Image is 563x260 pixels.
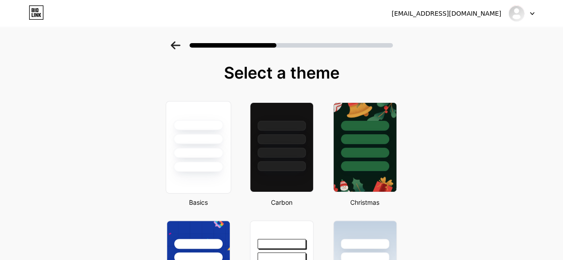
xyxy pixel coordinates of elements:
div: Christmas [331,198,400,207]
div: Basics [164,198,233,207]
div: Carbon [247,198,316,207]
div: [EMAIL_ADDRESS][DOMAIN_NAME] [391,9,501,18]
div: Select a theme [163,64,400,82]
img: digitaljupiter [508,5,525,22]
